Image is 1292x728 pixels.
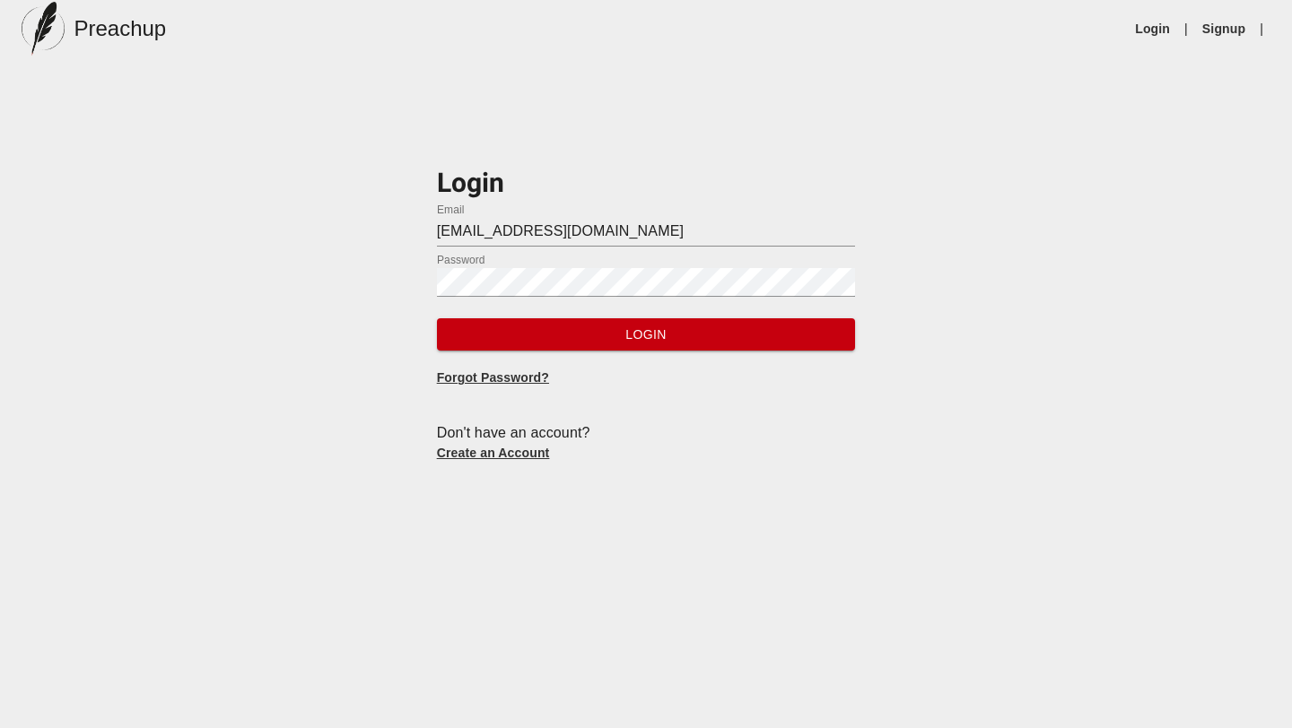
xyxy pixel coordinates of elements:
[437,165,856,204] h3: Login
[1253,20,1270,38] li: |
[437,370,549,385] a: Forgot Password?
[1135,20,1170,38] a: Login
[437,255,485,265] label: Password
[451,324,842,346] span: Login
[74,14,166,43] h5: Preachup
[437,318,856,351] button: Login
[1202,20,1245,38] a: Signup
[437,446,550,460] a: Create an Account
[437,204,465,215] label: Email
[437,422,856,444] div: Don't have an account?
[1177,20,1195,38] li: |
[22,2,65,56] img: preachup-logo.png
[1202,638,1270,706] iframe: Drift Widget Chat Controller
